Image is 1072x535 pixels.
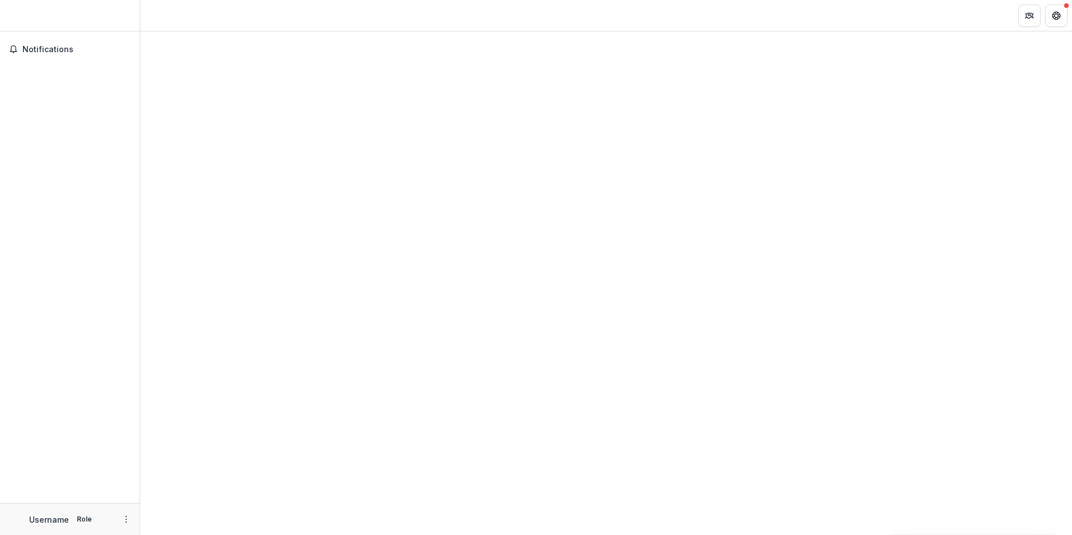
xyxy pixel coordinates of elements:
[1045,4,1068,27] button: Get Help
[4,40,135,58] button: Notifications
[73,514,95,524] p: Role
[22,45,131,54] span: Notifications
[1018,4,1041,27] button: Partners
[29,514,69,525] p: Username
[119,513,133,526] button: More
